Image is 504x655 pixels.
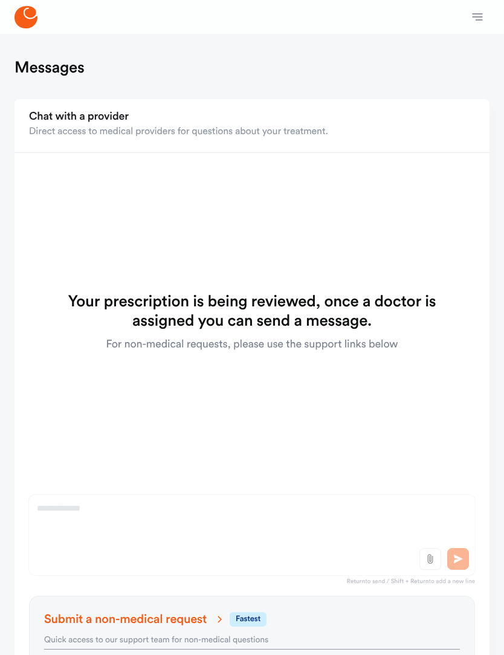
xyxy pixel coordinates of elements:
[29,124,328,139] div: Direct access to medical providers for questions about your treatment.
[44,636,268,644] span: Quick access to our support team for non-medical questions
[40,338,464,352] p: For non-medical requests, please use the support links below
[29,110,328,124] div: Chat with a provider
[15,58,85,77] h1: Messages
[230,612,267,627] span: fastest
[40,292,464,331] h3: Your prescription is being reviewed, once a doctor is assigned you can send a message.
[44,612,227,627] span: Submit a non-medical request
[44,612,460,627] a: Submit a non-medical requestfastest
